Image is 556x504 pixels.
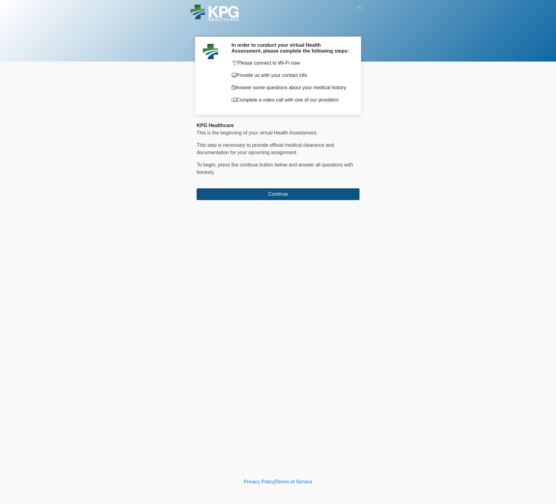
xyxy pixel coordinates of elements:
[197,130,317,135] span: This is the beginning of your virtual Health Assessment.
[197,142,334,155] span: This step is necessary to provide official medical clearance and documentation for your upcoming ...
[197,162,353,175] span: To begin, ﻿﻿﻿﻿﻿﻿﻿﻿﻿﻿﻿﻿﻿﻿﻿﻿﻿press the continue button below and answer all questions with honesty.
[276,479,312,484] a: Terms of Service
[190,5,239,21] img: KPG Healthcare Logo
[231,96,350,104] p: Complete a video call with one of our providers
[197,122,359,129] div: KPG Healthcare
[231,72,350,79] p: Provide us with your contact info
[231,42,350,54] h2: In order to conduct your virtual Health Assessment, please complete the following steps:
[231,59,350,67] p: Please connect to Wi-Fi now
[274,479,276,484] a: |
[201,42,220,61] img: Agent Avatar
[192,22,364,34] h1: ‎ ‎ ‎
[197,188,359,200] button: Continue
[231,84,350,91] p: Answer some questions about your medical history
[244,479,275,484] a: Privacy Policy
